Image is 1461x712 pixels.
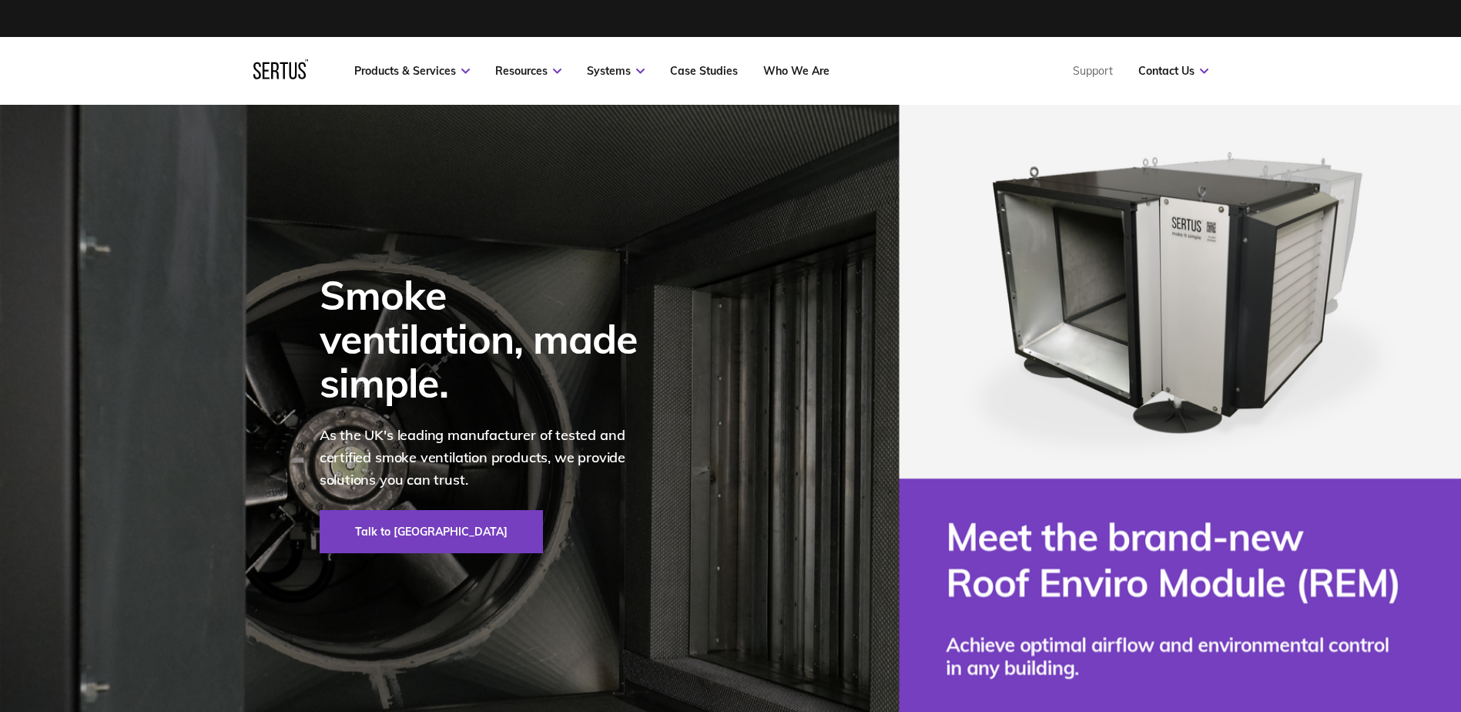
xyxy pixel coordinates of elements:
[1138,64,1208,78] a: Contact Us
[495,64,561,78] a: Resources
[320,510,543,553] a: Talk to [GEOGRAPHIC_DATA]
[587,64,645,78] a: Systems
[354,64,470,78] a: Products & Services
[763,64,829,78] a: Who We Are
[320,425,658,491] p: As the UK's leading manufacturer of tested and certified smoke ventilation products, we provide s...
[1073,64,1113,78] a: Support
[320,273,658,405] div: Smoke ventilation, made simple.
[670,64,738,78] a: Case Studies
